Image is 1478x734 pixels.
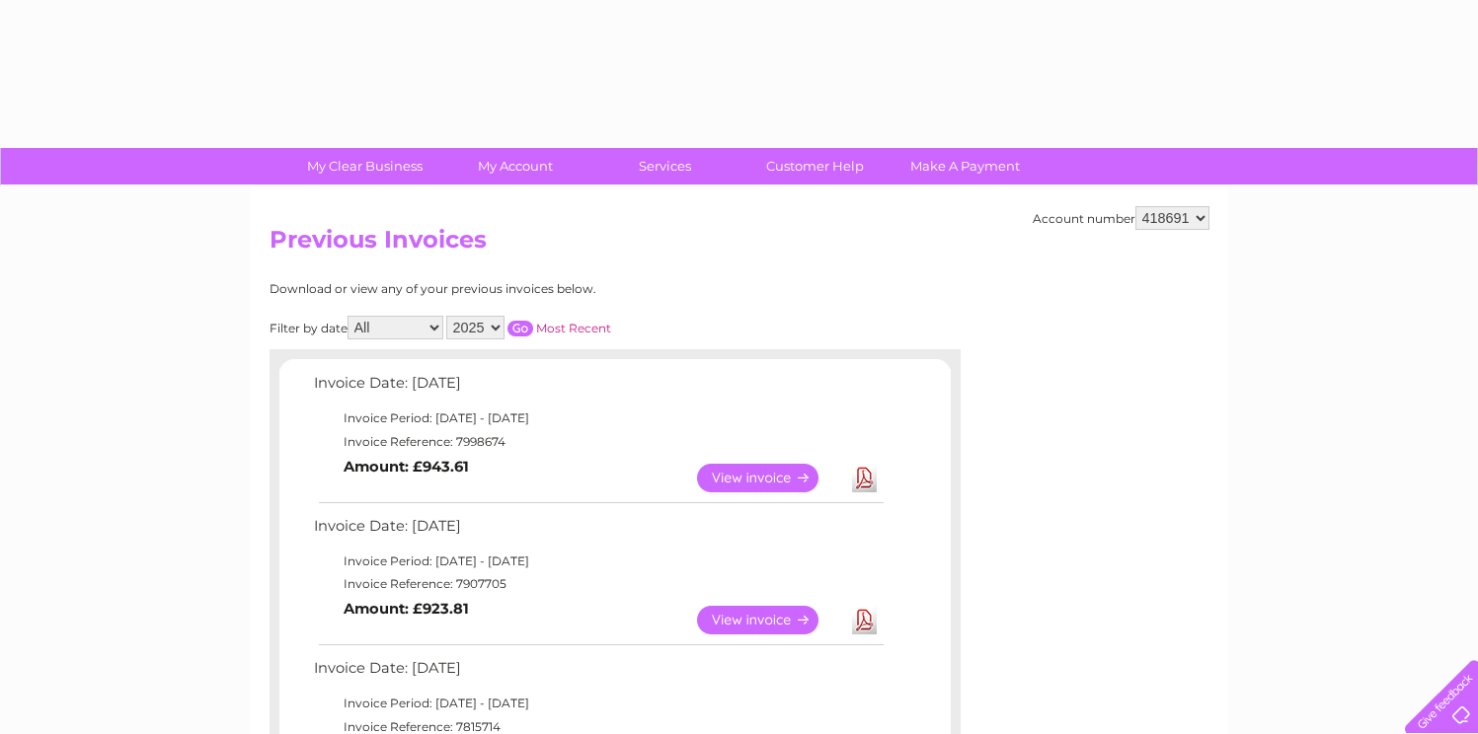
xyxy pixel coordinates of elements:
[536,321,611,335] a: Most Recent
[344,458,469,476] b: Amount: £943.61
[309,655,887,692] td: Invoice Date: [DATE]
[270,282,788,296] div: Download or view any of your previous invoices below.
[270,316,788,339] div: Filter by date
[283,148,446,184] a: My Clear Business
[309,692,887,715] td: Invoice Period: [DATE] - [DATE]
[309,550,887,573] td: Invoice Period: [DATE] - [DATE]
[852,464,877,492] a: Download
[583,148,746,184] a: Services
[1033,206,1209,230] div: Account number
[344,600,469,618] b: Amount: £923.81
[309,406,887,430] td: Invoice Period: [DATE] - [DATE]
[852,606,877,634] a: Download
[734,148,896,184] a: Customer Help
[697,606,842,634] a: View
[309,370,887,406] td: Invoice Date: [DATE]
[309,430,887,454] td: Invoice Reference: 7998674
[884,148,1047,184] a: Make A Payment
[697,464,842,492] a: View
[309,572,887,596] td: Invoice Reference: 7907705
[309,513,887,550] td: Invoice Date: [DATE]
[433,148,596,184] a: My Account
[270,226,1209,263] h2: Previous Invoices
